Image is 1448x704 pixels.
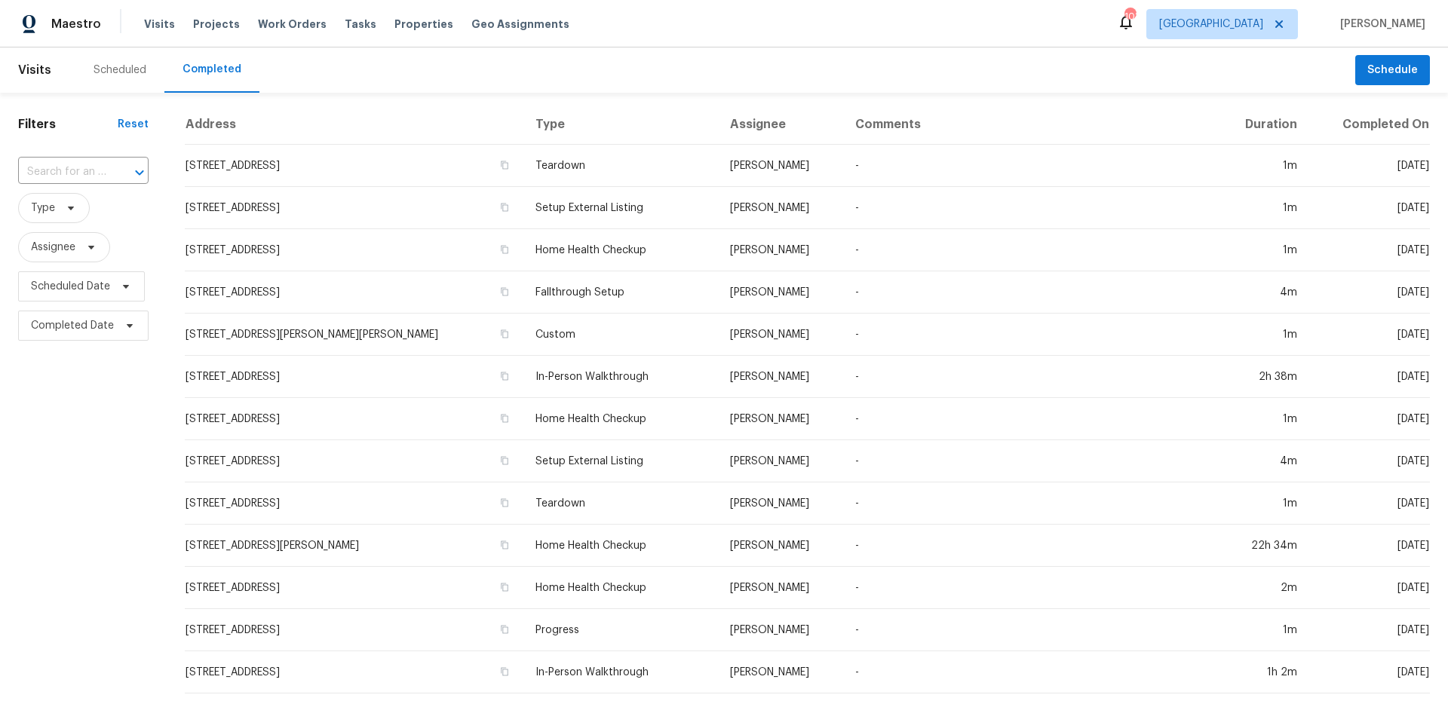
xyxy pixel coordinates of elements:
td: [STREET_ADDRESS] [185,567,523,609]
td: [STREET_ADDRESS] [185,271,523,314]
td: - [843,609,1216,651]
td: - [843,440,1216,482]
td: [PERSON_NAME] [718,525,843,567]
td: Setup External Listing [523,440,717,482]
td: [DATE] [1309,398,1430,440]
td: Custom [523,314,717,356]
td: - [843,398,1216,440]
span: Schedule [1367,61,1418,80]
span: [PERSON_NAME] [1334,17,1425,32]
td: 1m [1216,482,1309,525]
button: Copy Address [498,623,511,636]
td: 2m [1216,567,1309,609]
td: [PERSON_NAME] [718,440,843,482]
td: 22h 34m [1216,525,1309,567]
button: Copy Address [498,243,511,256]
button: Copy Address [498,496,511,510]
span: Type [31,200,55,216]
td: [DATE] [1309,440,1430,482]
span: [GEOGRAPHIC_DATA] [1159,17,1263,32]
td: Teardown [523,482,717,525]
th: Type [523,105,717,145]
span: Properties [394,17,453,32]
th: Assignee [718,105,843,145]
th: Address [185,105,523,145]
td: 1h 2m [1216,651,1309,693]
td: 1m [1216,145,1309,187]
div: Reset [118,117,149,132]
td: [STREET_ADDRESS] [185,356,523,398]
td: [DATE] [1309,525,1430,567]
td: [DATE] [1309,314,1430,356]
td: [STREET_ADDRESS] [185,145,523,187]
td: 1m [1216,609,1309,651]
th: Duration [1216,105,1309,145]
td: [DATE] [1309,187,1430,229]
td: Setup External Listing [523,187,717,229]
td: [PERSON_NAME] [718,651,843,693]
td: Progress [523,609,717,651]
td: Teardown [523,145,717,187]
td: [DATE] [1309,567,1430,609]
td: [DATE] [1309,651,1430,693]
td: [PERSON_NAME] [718,229,843,271]
td: [STREET_ADDRESS][PERSON_NAME][PERSON_NAME] [185,314,523,356]
td: [PERSON_NAME] [718,145,843,187]
span: Visits [18,54,51,87]
td: In-Person Walkthrough [523,651,717,693]
button: Copy Address [498,580,511,594]
span: Completed Date [31,318,114,333]
td: [STREET_ADDRESS] [185,651,523,693]
td: 1m [1216,187,1309,229]
div: Scheduled [94,63,146,78]
td: - [843,145,1216,187]
td: [DATE] [1309,356,1430,398]
td: Home Health Checkup [523,567,717,609]
th: Comments [843,105,1216,145]
td: 4m [1216,271,1309,314]
td: [PERSON_NAME] [718,187,843,229]
td: - [843,229,1216,271]
button: Copy Address [498,158,511,172]
button: Copy Address [498,454,511,467]
td: [DATE] [1309,482,1430,525]
button: Copy Address [498,369,511,383]
td: [DATE] [1309,229,1430,271]
span: Projects [193,17,240,32]
span: Tasks [345,19,376,29]
td: [PERSON_NAME] [718,314,843,356]
td: 2h 38m [1216,356,1309,398]
span: Assignee [31,240,75,255]
input: Search for an address... [18,161,106,184]
button: Copy Address [498,665,511,678]
td: [STREET_ADDRESS][PERSON_NAME] [185,525,523,567]
div: Completed [183,62,241,77]
td: [STREET_ADDRESS] [185,440,523,482]
td: [STREET_ADDRESS] [185,482,523,525]
h1: Filters [18,117,118,132]
button: Copy Address [498,285,511,298]
button: Copy Address [498,327,511,341]
button: Open [129,162,150,183]
td: - [843,651,1216,693]
td: - [843,314,1216,356]
span: Scheduled Date [31,279,110,294]
td: [STREET_ADDRESS] [185,398,523,440]
td: Home Health Checkup [523,398,717,440]
td: - [843,567,1216,609]
td: [DATE] [1309,145,1430,187]
td: [STREET_ADDRESS] [185,229,523,271]
td: 1m [1216,314,1309,356]
span: Maestro [51,17,101,32]
td: [DATE] [1309,609,1430,651]
td: Home Health Checkup [523,525,717,567]
td: 1m [1216,229,1309,271]
div: 103 [1124,9,1135,24]
td: [PERSON_NAME] [718,398,843,440]
td: [PERSON_NAME] [718,609,843,651]
td: - [843,482,1216,525]
td: [PERSON_NAME] [718,482,843,525]
td: [PERSON_NAME] [718,356,843,398]
td: - [843,271,1216,314]
td: 4m [1216,440,1309,482]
